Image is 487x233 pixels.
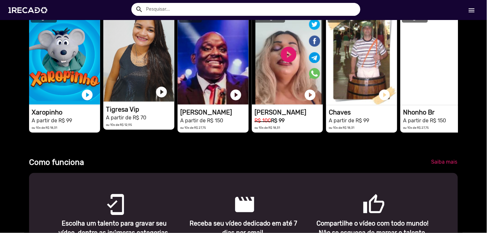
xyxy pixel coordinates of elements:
[363,193,370,201] mat-icon: thumb_up_outlined
[468,6,476,14] mat-icon: Início
[135,5,143,13] mat-icon: Example home icon
[271,117,285,124] b: R$ 99
[403,117,446,124] small: A partir de R$ 150
[155,86,168,98] a: play_circle_filled
[133,3,144,15] button: Example home icon
[378,88,391,101] a: play_circle_filled
[81,88,94,101] a: play_circle_filled
[254,108,323,116] h1: [PERSON_NAME]
[141,3,360,16] input: Pesquisar...
[178,11,249,105] video: 1RECADO vídeos dedicados para fãs e empresas
[326,11,397,105] video: 1RECADO vídeos dedicados para fãs e empresas
[400,11,471,105] video: 1RECADO vídeos dedicados para fãs e empresas
[106,106,174,113] h1: Tigresa Vip
[106,115,146,121] small: A partir de R$ 70
[229,88,242,101] a: play_circle_filled
[32,117,72,124] small: A partir de R$ 99
[32,126,57,129] small: ou 10x de R$ 18,31
[329,108,397,116] h1: Chaves
[254,126,280,129] small: ou 10x de R$ 18,31
[29,158,84,167] b: Como funciona
[233,193,241,201] mat-icon: movie
[254,117,271,124] small: R$ 100
[180,117,223,124] small: A partir de R$ 150
[403,108,471,116] h1: Nhonho Br
[32,108,100,116] h1: Xaropinho
[403,126,429,129] small: ou 10x de R$ 27,75
[304,88,316,101] a: play_circle_filled
[329,126,354,129] small: ou 10x de R$ 18,31
[252,11,323,105] video: 1RECADO vídeos dedicados para fãs e empresas
[103,8,174,102] video: 1RECADO vídeos dedicados para fãs e empresas
[106,123,132,127] small: ou 10x de R$ 12,95
[329,117,369,124] small: A partir de R$ 99
[180,126,206,129] small: ou 10x de R$ 27,75
[452,88,465,101] a: play_circle_filled
[180,108,249,116] h1: [PERSON_NAME]
[104,193,112,201] mat-icon: mobile_friendly
[29,11,100,105] video: 1RECADO vídeos dedicados para fãs e empresas
[426,157,463,168] a: Saiba mais
[431,159,458,165] span: Saiba mais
